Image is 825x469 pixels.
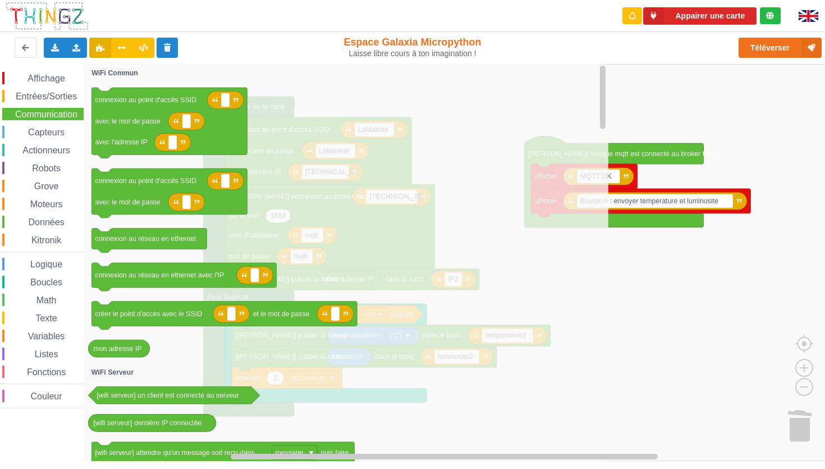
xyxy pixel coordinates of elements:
span: Données [27,217,66,227]
span: Variables [26,331,67,341]
text: connexion au réseau en ethernet [95,235,196,243]
span: Math [35,295,58,305]
span: Texte [34,313,58,323]
text: WiFi Serveur [91,368,134,376]
text: créer le point d'accès avec le SSID [95,309,202,317]
span: Grove [33,181,61,191]
img: gb.png [799,10,818,22]
span: Entrées/Sorties [14,92,79,101]
text: mon adresse IP [93,344,141,352]
span: Moteurs [29,199,65,209]
span: Robots [30,163,62,173]
text: avec le mot de passe [95,117,161,125]
span: Affichage [26,74,66,83]
button: Téléverser [739,38,822,58]
text: connexion au point d'accès SSID [95,96,196,104]
text: [wifi serveur] un client est connecté au serveur [97,391,239,399]
text: avec le mot de passe [95,198,161,206]
span: Actionneurs [21,145,72,155]
span: Capteurs [26,128,66,137]
text: message [275,449,303,457]
div: Laisse libre cours à ton imagination ! [342,49,483,58]
button: Appairer une carte [643,7,757,25]
span: Boucles [29,277,64,287]
span: Couleur [29,391,64,401]
span: Logique [29,259,64,269]
span: Communication [13,110,79,119]
span: Listes [33,349,60,359]
text: [[PERSON_NAME]] lorsque mqtt est connecté au broker faire [528,149,716,157]
text: puis faire [320,449,349,457]
text: avec l'adresse IP [95,138,147,146]
span: Fonctions [25,367,67,377]
span: Kitronik [30,235,63,245]
div: Tu es connecté au serveur de création de Thingz [760,7,781,24]
text: WiFi Commun [91,69,138,77]
img: thingz_logo.png [5,1,89,31]
div: Espace Galaxia Micropython [342,36,483,58]
text: Bouton A : envoyer temperature et luminosite [580,197,718,205]
text: et le mot de passe [253,309,310,317]
text: connexion au point d'accès SSID [95,177,196,185]
text: [wifi serveur] attendre qu'un message soit reçu dans [95,449,254,457]
text: connexion au réseau en ethernet avec l'IP [95,271,224,279]
text: [wifi serveur] dernière IP connectée [93,419,201,427]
